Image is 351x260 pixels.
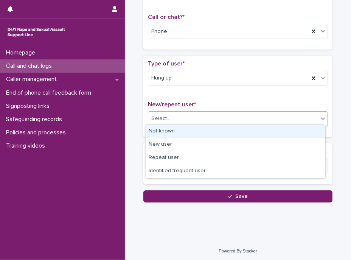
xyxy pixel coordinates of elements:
[143,190,332,202] button: Save
[3,62,58,70] p: Call and chat logs
[151,74,172,82] span: Hung up
[3,89,97,97] p: End of phone call feedback form
[151,28,167,36] span: Phone
[3,129,72,136] p: Policies and processes
[146,138,325,151] div: New user
[3,142,51,149] p: Training videos
[3,49,41,56] p: Homepage
[148,101,196,107] span: New/repeat user
[148,14,185,20] span: Call or chat?
[3,116,68,123] p: Safeguarding records
[219,249,257,253] a: Powered By Stacker
[3,103,56,110] p: Signposting links
[146,165,325,178] div: Identified frequent user
[6,25,67,40] img: rhQMoQhaT3yELyF149Cw
[148,61,185,67] span: Type of user
[151,115,170,123] div: Select...
[3,76,63,83] p: Caller management
[146,125,325,138] div: Not known
[146,151,325,165] div: Repeat user
[236,194,248,199] span: Save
